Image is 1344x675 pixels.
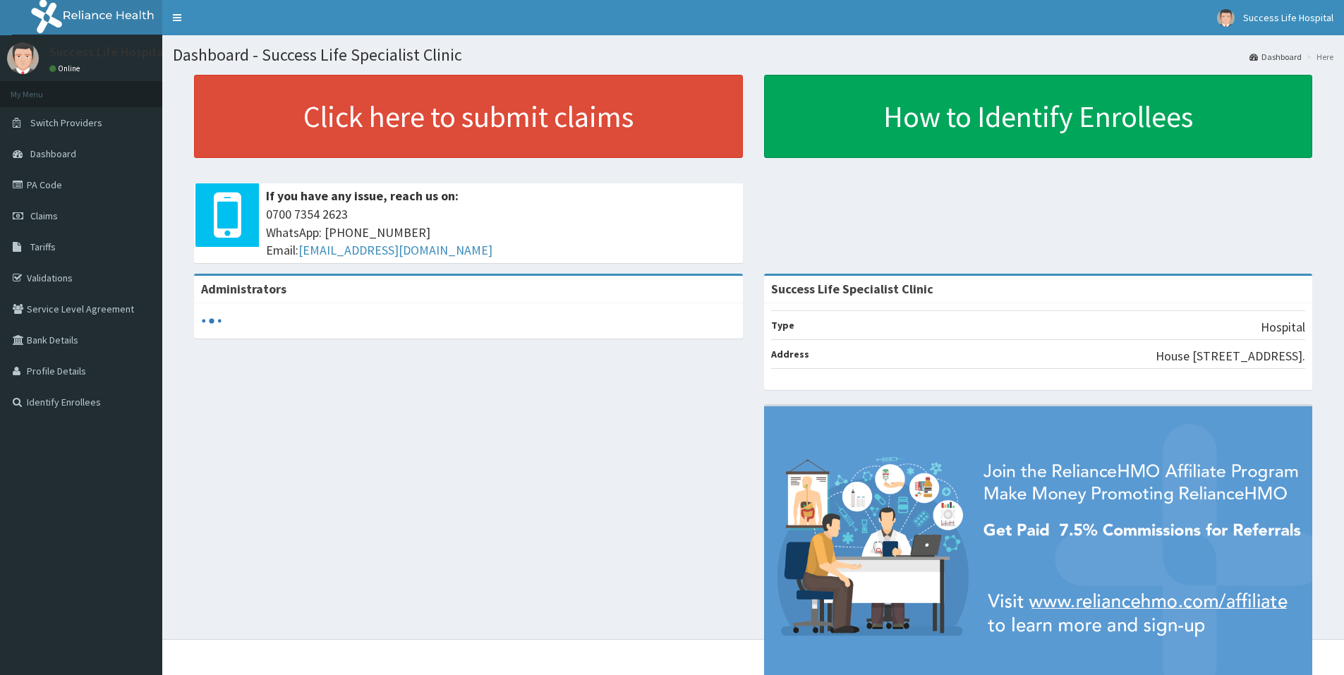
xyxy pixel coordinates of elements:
[1243,11,1333,24] span: Success Life Hospital
[1249,51,1302,63] a: Dashboard
[1217,9,1235,27] img: User Image
[194,75,743,158] a: Click here to submit claims
[1303,51,1333,63] li: Here
[1156,347,1305,365] p: House [STREET_ADDRESS].
[49,63,83,73] a: Online
[49,46,167,59] p: Success Life Hospital
[266,188,459,204] b: If you have any issue, reach us on:
[201,310,222,332] svg: audio-loading
[298,242,492,258] a: [EMAIL_ADDRESS][DOMAIN_NAME]
[30,241,56,253] span: Tariffs
[173,46,1333,64] h1: Dashboard - Success Life Specialist Clinic
[771,281,933,297] strong: Success Life Specialist Clinic
[266,205,736,260] span: 0700 7354 2623 WhatsApp: [PHONE_NUMBER] Email:
[1261,318,1305,336] p: Hospital
[201,281,286,297] b: Administrators
[7,42,39,74] img: User Image
[764,75,1313,158] a: How to Identify Enrollees
[771,348,809,360] b: Address
[771,319,794,332] b: Type
[30,209,58,222] span: Claims
[30,147,76,160] span: Dashboard
[30,116,102,129] span: Switch Providers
